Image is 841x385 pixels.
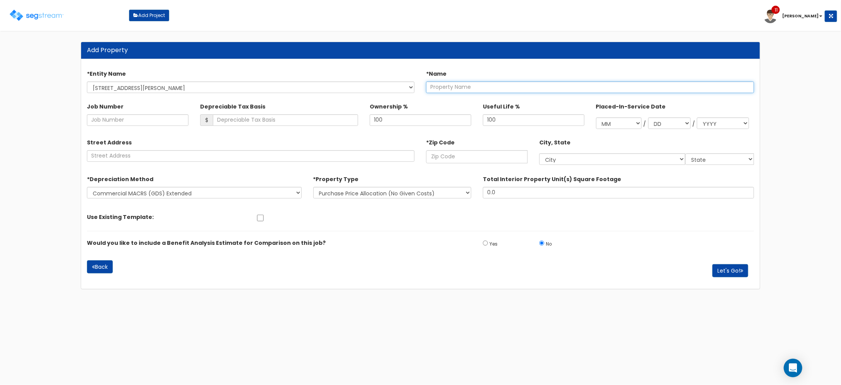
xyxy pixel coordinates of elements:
[213,114,358,126] input: Depreciable Tax Basis
[546,241,552,247] small: No
[200,114,213,126] span: $
[87,150,415,162] input: Street Address
[200,100,265,110] label: Depreciable Tax Basis
[539,136,571,146] label: City, State
[782,13,819,19] b: [PERSON_NAME]
[483,187,754,198] input: total square foot
[784,359,802,377] div: Open Intercom Messenger
[712,264,748,277] button: Let's Go!
[87,136,132,146] label: Street Address
[483,173,621,183] label: Total Interior Property Unit(s) Square Footage
[370,114,471,126] input: Ownership %
[643,120,646,128] div: /
[87,46,754,55] div: Add Property
[596,100,666,110] label: Placed-In-Service Date
[87,67,126,78] label: *Entity Name
[426,136,455,146] label: *Zip Code
[370,100,408,110] label: Ownership %
[87,239,326,247] label: Would you like to include a Benefit Analysis Estimate for Comparison on this job?
[87,213,154,221] label: Use Existing Template:
[313,173,359,183] label: *Property Type
[129,10,169,21] button: Add Project
[764,10,777,23] img: avatar.png
[87,100,124,110] label: Job Number
[692,120,695,128] div: /
[483,100,520,110] label: Useful Life %
[426,67,447,78] label: *Name
[87,173,153,183] label: *Depreciation Method
[426,150,528,163] input: Zip Code
[489,241,498,247] small: Yes
[426,81,754,93] input: Property Name
[483,114,584,126] input: Useful Life %
[87,260,113,273] button: Back
[10,10,64,21] img: logo.png
[87,114,189,126] input: Job Number
[775,7,778,14] span: 11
